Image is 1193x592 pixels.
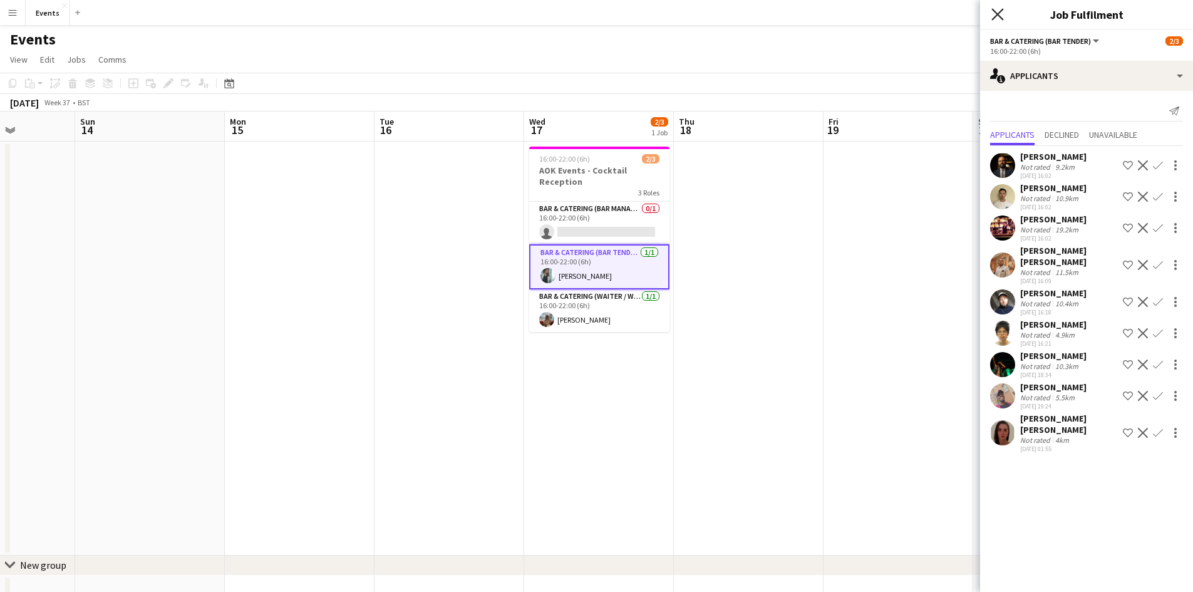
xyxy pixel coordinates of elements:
[1053,299,1081,308] div: 10.4km
[380,116,394,127] span: Tue
[10,30,56,49] h1: Events
[529,289,669,332] app-card-role: Bar & Catering (Waiter / waitress)1/116:00-22:00 (6h)[PERSON_NAME]
[230,116,246,127] span: Mon
[829,116,839,127] span: Fri
[1020,402,1087,410] div: [DATE] 19:24
[1020,203,1087,211] div: [DATE] 16:02
[93,51,132,68] a: Comms
[1020,245,1118,267] div: [PERSON_NAME] [PERSON_NAME]
[990,36,1091,46] span: Bar & Catering (Bar Tender)
[1020,172,1087,180] div: [DATE] 16:02
[1053,330,1077,340] div: 4.9km
[40,54,54,65] span: Edit
[1020,393,1053,402] div: Not rated
[1020,267,1053,277] div: Not rated
[827,123,839,137] span: 19
[990,130,1035,139] span: Applicants
[1020,214,1087,225] div: [PERSON_NAME]
[1020,361,1053,371] div: Not rated
[67,54,86,65] span: Jobs
[98,54,127,65] span: Comms
[1020,234,1087,242] div: [DATE] 16:02
[80,116,95,127] span: Sun
[26,1,70,25] button: Events
[980,61,1193,91] div: Applicants
[1020,162,1053,172] div: Not rated
[1020,225,1053,234] div: Not rated
[78,123,95,137] span: 14
[1020,288,1087,299] div: [PERSON_NAME]
[1020,340,1087,348] div: [DATE] 16:21
[1053,194,1081,203] div: 10.9km
[20,559,66,571] div: New group
[378,123,394,137] span: 16
[5,51,33,68] a: View
[529,202,669,244] app-card-role: Bar & Catering (Bar Manager)0/116:00-22:00 (6h)
[1020,445,1118,453] div: [DATE] 01:55
[1020,435,1053,445] div: Not rated
[990,46,1183,56] div: 16:00-22:00 (6h)
[1020,330,1053,340] div: Not rated
[679,116,695,127] span: Thu
[1020,382,1087,393] div: [PERSON_NAME]
[1020,413,1118,435] div: [PERSON_NAME] [PERSON_NAME]
[10,54,28,65] span: View
[529,244,669,289] app-card-role: Bar & Catering (Bar Tender)1/116:00-22:00 (6h)[PERSON_NAME]
[529,147,669,332] app-job-card: 16:00-22:00 (6h)2/3AOK Events - Cocktail Reception3 RolesBar & Catering (Bar Manager)0/116:00-22:...
[1020,194,1053,203] div: Not rated
[1020,371,1087,379] div: [DATE] 18:34
[228,123,246,137] span: 15
[651,128,668,137] div: 1 Job
[1020,308,1087,316] div: [DATE] 16:18
[1020,182,1087,194] div: [PERSON_NAME]
[980,6,1193,23] h3: Job Fulfilment
[1020,151,1087,162] div: [PERSON_NAME]
[35,51,59,68] a: Edit
[1053,225,1081,234] div: 19.2km
[1053,361,1081,371] div: 10.3km
[1053,267,1081,277] div: 11.5km
[529,165,669,187] h3: AOK Events - Cocktail Reception
[1045,130,1079,139] span: Declined
[1089,130,1137,139] span: Unavailable
[976,123,992,137] span: 20
[638,188,659,197] span: 3 Roles
[1020,350,1087,361] div: [PERSON_NAME]
[642,154,659,164] span: 2/3
[978,116,992,127] span: Sat
[651,117,668,127] span: 2/3
[78,98,90,107] div: BST
[10,96,39,109] div: [DATE]
[990,36,1101,46] button: Bar & Catering (Bar Tender)
[1053,162,1077,172] div: 9.2km
[1020,299,1053,308] div: Not rated
[41,98,73,107] span: Week 37
[677,123,695,137] span: 18
[527,123,545,137] span: 17
[1020,319,1087,330] div: [PERSON_NAME]
[539,154,590,164] span: 16:00-22:00 (6h)
[1165,36,1183,46] span: 2/3
[529,116,545,127] span: Wed
[1053,393,1077,402] div: 5.5km
[62,51,91,68] a: Jobs
[1053,435,1072,445] div: 4km
[1020,277,1118,285] div: [DATE] 16:09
